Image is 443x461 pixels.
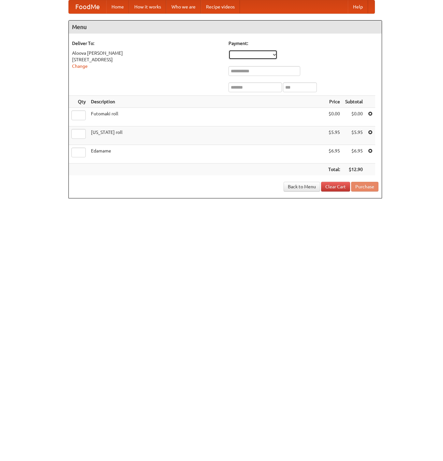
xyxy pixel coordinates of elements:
a: Change [72,64,88,69]
a: Help [348,0,368,13]
div: Aloova [PERSON_NAME] [72,50,222,56]
td: $0.00 [326,108,343,126]
th: Subtotal [343,96,365,108]
a: How it works [129,0,166,13]
a: Clear Cart [321,182,350,192]
td: Futomaki roll [88,108,326,126]
td: $6.95 [326,145,343,164]
td: Edamame [88,145,326,164]
a: Home [106,0,129,13]
th: $12.90 [343,164,365,176]
a: FoodMe [69,0,106,13]
h4: Menu [69,21,382,34]
a: Recipe videos [201,0,240,13]
td: $6.95 [343,145,365,164]
th: Price [326,96,343,108]
a: Back to Menu [284,182,320,192]
td: [US_STATE] roll [88,126,326,145]
th: Total: [326,164,343,176]
td: $5.95 [326,126,343,145]
a: Who we are [166,0,201,13]
td: $0.00 [343,108,365,126]
th: Qty [69,96,88,108]
div: [STREET_ADDRESS] [72,56,222,63]
h5: Payment: [229,40,378,47]
td: $5.95 [343,126,365,145]
button: Purchase [351,182,378,192]
h5: Deliver To: [72,40,222,47]
th: Description [88,96,326,108]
